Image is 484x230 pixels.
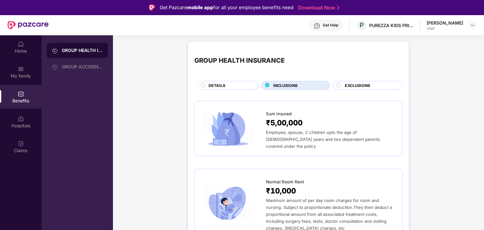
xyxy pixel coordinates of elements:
span: Normal Room Rent [266,179,304,185]
img: svg+xml;base64,PHN2ZyB3aWR0aD0iMjAiIGhlaWdodD0iMjAiIHZpZXdCb3g9IjAgMCAyMCAyMCIgZmlsbD0ibm9uZSIgeG... [52,48,58,54]
span: ₹5,00,000 [266,117,303,129]
div: Get Pazcare for all your employee benefits need [160,4,293,11]
span: INCLUSIONS [273,83,298,89]
span: P [360,21,364,29]
span: Sum Insured [266,111,292,117]
img: svg+xml;base64,PHN2ZyBpZD0iQ2xhaW0iIHhtbG5zPSJodHRwOi8vd3d3LnczLm9yZy8yMDAwL3N2ZyIgd2lkdGg9IjIwIi... [18,141,24,147]
a: Download Now [298,4,338,11]
img: New Pazcare Logo [8,21,49,29]
span: DETAILS [209,83,225,89]
img: svg+xml;base64,PHN2ZyBpZD0iRHJvcGRvd24tMzJ4MzIiIHhtbG5zPSJodHRwOi8vd3d3LnczLm9yZy8yMDAwL3N2ZyIgd2... [470,23,475,28]
span: EXCLUSIONS [345,83,370,89]
div: PUREZZA KIDS PRIVATE LIMITED [369,22,413,28]
img: svg+xml;base64,PHN2ZyB3aWR0aD0iMjAiIGhlaWdodD0iMjAiIHZpZXdCb3g9IjAgMCAyMCAyMCIgZmlsbD0ibm9uZSIgeG... [18,66,24,72]
div: GROUP HEALTH INSURANCE [194,55,285,66]
span: Employee, spouse, 2 children upto the age of [DEMOGRAPHIC_DATA] years and two dependent parents c... [266,130,380,149]
div: GROUP ACCIDENTAL INSURANCE [62,64,103,69]
img: Stroke [337,4,339,11]
img: svg+xml;base64,PHN2ZyBpZD0iQmVuZWZpdHMiIHhtbG5zPSJodHRwOi8vd3d3LnczLm9yZy8yMDAwL3N2ZyIgd2lkdGg9Ij... [18,91,24,97]
img: svg+xml;base64,PHN2ZyB3aWR0aD0iMjAiIGhlaWdodD0iMjAiIHZpZXdCb3g9IjAgMCAyMCAyMCIgZmlsbD0ibm9uZSIgeG... [52,64,58,70]
img: svg+xml;base64,PHN2ZyBpZD0iSG9tZSIgeG1sbnM9Imh0dHA6Ly93d3cudzMub3JnLzIwMDAvc3ZnIiB3aWR0aD0iMjAiIG... [18,41,24,47]
div: Get Help [323,23,338,28]
img: icon [201,185,256,222]
div: GROUP HEALTH INSURANCE [62,47,103,54]
img: Logo [149,4,155,11]
img: icon [201,110,256,147]
img: svg+xml;base64,PHN2ZyBpZD0iSG9zcGl0YWxzIiB4bWxucz0iaHR0cDovL3d3dy53My5vcmcvMjAwMC9zdmciIHdpZHRoPS... [18,116,24,122]
strong: mobile app [187,4,213,10]
span: ₹10,000 [266,185,296,197]
div: [PERSON_NAME] [427,20,463,26]
div: User [427,26,463,31]
img: svg+xml;base64,PHN2ZyBpZD0iSGVscC0zMngzMiIgeG1sbnM9Imh0dHA6Ly93d3cudzMub3JnLzIwMDAvc3ZnIiB3aWR0aD... [314,23,320,29]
